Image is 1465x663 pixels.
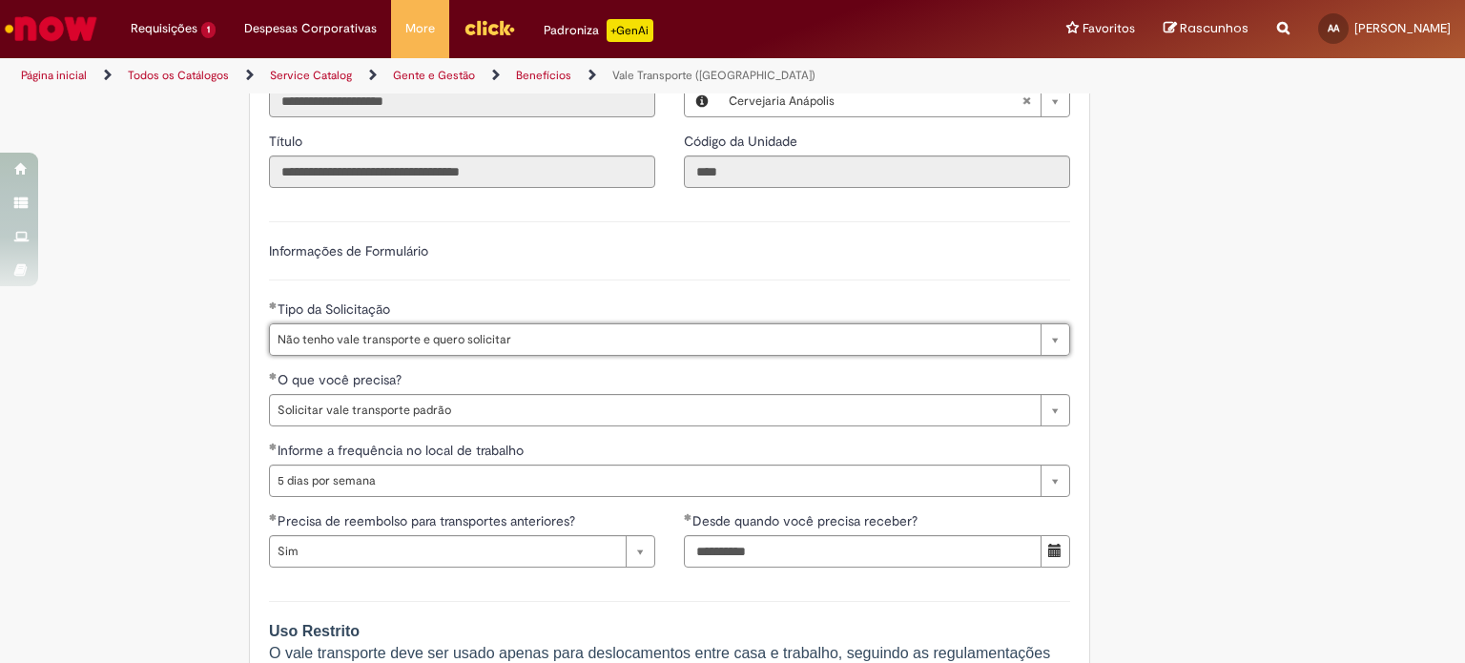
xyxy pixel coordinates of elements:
span: Somente leitura - Código da Unidade [684,133,801,150]
label: Informações de Formulário [269,242,428,259]
button: Local, Visualizar este registro Cervejaria Anápolis [685,86,719,116]
span: Desde quando você precisa receber? [692,512,921,529]
span: Cervejaria Anápolis [729,86,1021,116]
span: Informe a frequência no local de trabalho [278,442,527,459]
span: Obrigatório Preenchido [269,301,278,309]
img: ServiceNow [2,10,100,48]
a: Benefícios [516,68,571,83]
abbr: Limpar campo Local [1012,86,1041,116]
span: Obrigatório Preenchido [684,513,692,521]
span: Somente leitura - Título [269,133,306,150]
span: Não tenho vale transporte e quero solicitar [278,324,1031,355]
div: Padroniza [544,19,653,42]
span: O que você precisa? [278,371,405,388]
span: Despesas Corporativas [244,19,377,38]
span: More [405,19,435,38]
span: Solicitar vale transporte padrão [278,395,1031,425]
input: Código da Unidade [684,155,1070,188]
a: Página inicial [21,68,87,83]
span: Requisições [131,19,197,38]
input: Desde quando você precisa receber? 19 August 2025 Tuesday [684,535,1042,568]
a: Rascunhos [1164,20,1248,38]
p: +GenAi [607,19,653,42]
span: Rascunhos [1180,19,1248,37]
span: Tipo da Solicitação [278,300,394,318]
ul: Trilhas de página [14,58,962,93]
label: Somente leitura - Título [269,132,306,151]
button: Mostrar calendário para Desde quando você precisa receber? [1041,535,1070,568]
span: Favoritos [1083,19,1135,38]
span: Obrigatório Preenchido [269,443,278,450]
span: 5 dias por semana [278,466,1031,496]
a: Todos os Catálogos [128,68,229,83]
a: Service Catalog [270,68,352,83]
a: Cervejaria AnápolisLimpar campo Local [719,86,1069,116]
span: [PERSON_NAME] [1354,20,1451,36]
span: Obrigatório Preenchido [269,372,278,380]
span: Precisa de reembolso para transportes anteriores? [278,512,579,529]
a: Vale Transporte ([GEOGRAPHIC_DATA]) [612,68,815,83]
input: Título [269,155,655,188]
input: Email [269,85,655,117]
span: 1 [201,22,216,38]
span: Sim [278,536,616,567]
span: Obrigatório Preenchido [269,513,278,521]
img: click_logo_yellow_360x200.png [464,13,515,42]
span: AA [1328,22,1339,34]
strong: Uso Restrito [269,623,360,639]
a: Gente e Gestão [393,68,475,83]
label: Somente leitura - Código da Unidade [684,132,801,151]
